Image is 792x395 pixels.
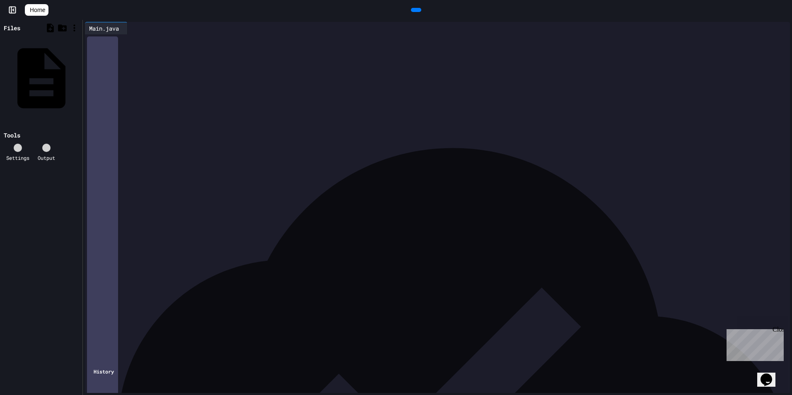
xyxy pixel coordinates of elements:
[30,6,45,14] span: Home
[38,154,55,161] div: Output
[85,24,123,33] div: Main.java
[85,22,128,34] div: Main.java
[6,154,29,161] div: Settings
[757,362,784,387] iframe: chat widget
[4,131,20,140] div: Tools
[723,326,784,361] iframe: chat widget
[4,24,20,32] div: Files
[25,4,48,16] a: Home
[3,3,57,53] div: Chat with us now!Close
